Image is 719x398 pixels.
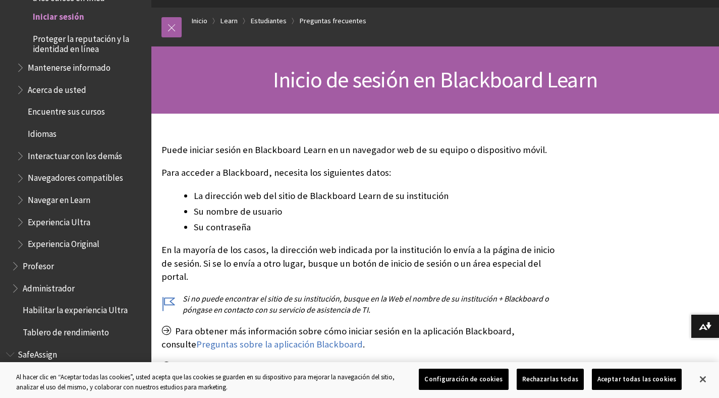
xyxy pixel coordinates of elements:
button: Cerrar [692,368,714,390]
span: Experiencia Ultra [28,214,90,227]
div: Al hacer clic en “Aceptar todas las cookies”, usted acepta que las cookies se guarden en su dispo... [16,372,396,392]
span: Encuentre sus cursos [28,104,105,117]
button: Configuración de cookies [419,369,508,390]
button: Rechazarlas todas [517,369,584,390]
span: Iniciar sesión [33,9,84,22]
a: Preguntas frecuentes [300,15,366,27]
button: Aceptar todas las cookies [592,369,682,390]
a: Preguntas sobre la aplicación Blackboard [196,338,363,351]
p: Si no puede encontrar el sitio de su institución, busque en la Web el nombre de su institución + ... [161,293,560,316]
span: Administrador [23,280,75,293]
span: Interactuar con los demás [28,147,122,161]
span: Acerca de usted [28,81,86,95]
p: Para acceder a Blackboard, necesita los siguientes datos: [161,166,560,179]
span: Profesor [23,258,54,271]
span: Idiomas [28,125,57,139]
span: Navegar en Learn [28,191,90,205]
a: Inicio [192,15,207,27]
li: Su nombre de usuario [194,205,560,219]
span: Experiencia Original [28,236,99,250]
span: Tablero de rendimiento [23,324,109,337]
span: Proteger la reputación y la identidad en línea [33,30,144,54]
li: Su contraseña [194,220,560,234]
li: La dirección web del sitio de Blackboard Learn de su institución [194,189,560,203]
span: SafeAssign [18,346,57,360]
p: En la mayoría de los casos, la dirección web indicada por la institución lo envía a la página de ... [161,243,560,283]
a: Estudiantes [251,15,287,27]
p: ¿Necesita ayuda para solucionar problemas de inicio de sesión? Consulte [161,361,560,387]
p: Para obtener más información sobre cómo iniciar sesión en la aplicación Blackboard, consulte . [161,325,560,351]
p: Puede iniciar sesión en Blackboard Learn en un navegador web de su equipo o dispositivo móvil. [161,143,560,157]
span: Mantenerse informado [28,59,110,73]
span: Inicio de sesión en Blackboard Learn [273,66,597,93]
span: Navegadores compatibles [28,170,123,183]
a: Learn [220,15,238,27]
span: Habilitar la experiencia Ultra [23,302,128,316]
